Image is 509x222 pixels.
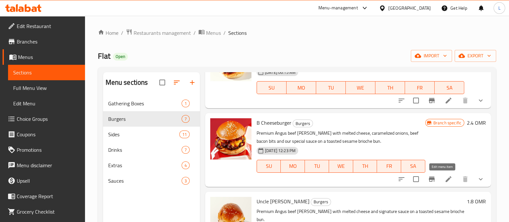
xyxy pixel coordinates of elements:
span: [DATE] 06:15 AM [262,69,298,75]
span: L [498,5,500,12]
div: items [182,177,190,185]
div: items [182,161,190,169]
h2: Menu sections [106,78,148,87]
button: show more [473,93,488,108]
span: Promotions [17,146,80,154]
span: Upsell [17,177,80,185]
span: TH [378,83,402,92]
span: Sections [228,29,247,37]
span: Sections [13,69,80,76]
span: Select all sections [156,76,169,89]
button: WE [329,160,353,173]
span: Full Menu View [13,84,80,92]
h6: 2.4 OMR [467,118,486,127]
div: Sauces3 [103,173,200,188]
button: Branch-specific-item [424,171,439,187]
a: Promotions [3,142,85,158]
div: Menu-management [318,4,358,12]
a: Restaurants management [126,29,191,37]
span: TU [307,161,326,171]
span: Sauces [108,177,182,185]
span: TU [319,83,343,92]
span: Branches [17,38,80,45]
span: Sort sections [169,75,184,90]
span: Menus [18,53,80,61]
div: Extras4 [103,158,200,173]
span: 4 [182,162,189,169]
span: Extras [108,161,182,169]
span: SU [259,161,278,171]
span: Coupons [17,130,80,138]
div: Burgers [311,198,331,206]
span: FR [408,83,432,92]
div: items [179,130,190,138]
div: Sides11 [103,127,200,142]
a: Menus [3,49,85,65]
button: WE [346,81,375,94]
p: Premium Angus beef [PERSON_NAME] with melted cheese, caramelized onions, beef bacon bits and our ... [257,129,425,145]
button: Add section [184,75,200,90]
button: SU [257,160,281,173]
button: MO [287,81,316,94]
img: B Cheeseburger [210,118,251,159]
div: items [182,115,190,123]
span: Select to update [409,172,423,186]
button: delete [457,93,473,108]
div: Open [113,53,128,61]
span: B Cheeseburger [257,118,291,128]
div: items [182,146,190,154]
span: Grocery Checklist [17,208,80,216]
a: Grocery Checklist [3,204,85,219]
div: items [182,100,190,107]
button: SA [435,81,464,94]
button: sort-choices [394,93,409,108]
button: TH [353,160,377,173]
span: SA [437,83,462,92]
a: Home [98,29,118,37]
button: TU [316,81,346,94]
button: delete [457,171,473,187]
span: Uncle [PERSON_NAME] [257,197,309,206]
div: Burgers [293,120,313,127]
span: FR [380,161,399,171]
svg: Show Choices [477,175,485,183]
a: Edit menu item [445,97,452,104]
span: Gathering Boxes [108,100,182,107]
span: Burgers [108,115,182,123]
span: export [460,52,491,60]
span: WE [348,83,373,92]
h6: 1.8 OMR [467,197,486,206]
button: export [455,50,496,62]
span: [DATE] 12:23 PM [262,148,298,154]
nav: Menu sections [103,93,200,191]
div: [GEOGRAPHIC_DATA] [388,5,431,12]
a: Coupons [3,127,85,142]
button: sort-choices [394,171,409,187]
span: 11 [180,131,189,138]
span: Menus [206,29,221,37]
span: Flat [98,49,110,63]
li: / [193,29,196,37]
button: Branch-specific-item [424,93,439,108]
div: Gathering Boxes1 [103,96,200,111]
span: 1 [182,101,189,107]
li: / [223,29,226,37]
a: Edit Restaurant [3,18,85,34]
a: Menu disclaimer [3,158,85,173]
div: Sides [108,130,179,138]
span: Choice Groups [17,115,80,123]
span: Coverage Report [17,192,80,200]
button: import [411,50,452,62]
span: Edit Restaurant [17,22,80,30]
span: WE [332,161,351,171]
div: Drinks7 [103,142,200,158]
a: Branches [3,34,85,49]
span: Drinks [108,146,182,154]
button: show more [473,171,488,187]
span: Select to update [409,94,423,107]
div: Burgers7 [103,111,200,127]
span: 7 [182,116,189,122]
